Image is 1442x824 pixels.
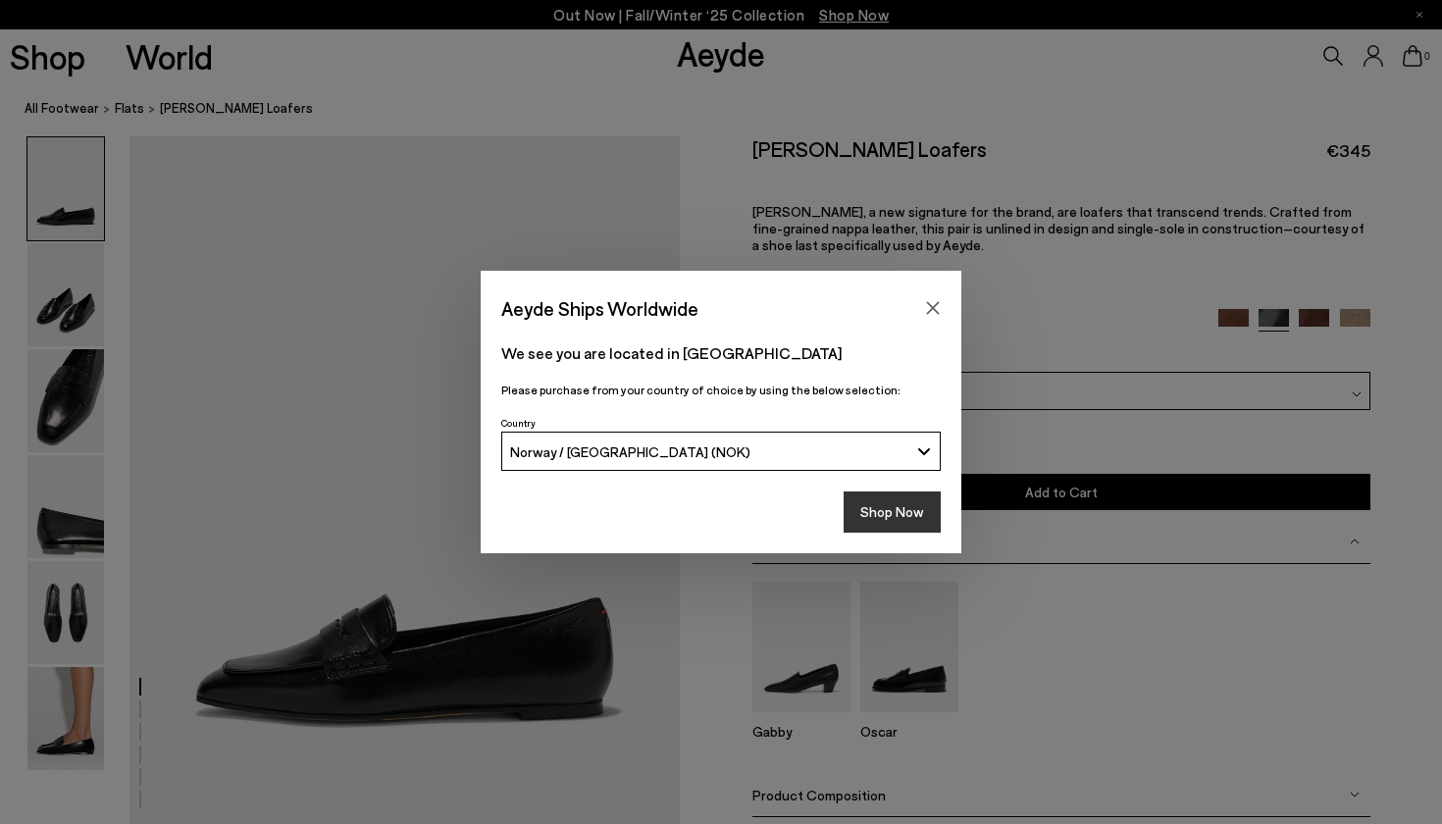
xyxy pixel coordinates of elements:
[501,341,941,365] p: We see you are located in [GEOGRAPHIC_DATA]
[501,417,536,429] span: Country
[510,443,750,460] span: Norway / [GEOGRAPHIC_DATA] (NOK)
[501,381,941,399] p: Please purchase from your country of choice by using the below selection:
[844,491,941,533] button: Shop Now
[501,291,698,326] span: Aeyde Ships Worldwide
[918,293,948,323] button: Close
